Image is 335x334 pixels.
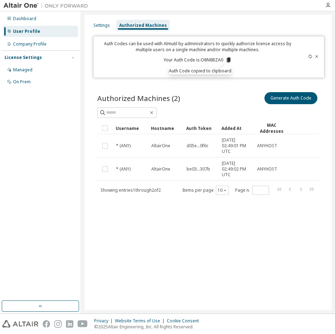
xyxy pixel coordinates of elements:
span: be03...307b [187,166,210,172]
div: MAC Addresses [257,122,286,134]
p: Expires in 18 seconds [98,67,298,73]
div: Managed [13,67,32,73]
div: Auth Code copied to clipboard [169,67,231,74]
img: youtube.svg [78,320,88,328]
p: Auth Codes can be used with Almutil by administrators to quickly authorize license access by mult... [98,41,298,53]
img: linkedin.svg [66,320,73,328]
button: Generate Auth Code [264,92,317,104]
p: Your Auth Code is: O8N8BZA0 [164,57,232,63]
span: ANYHOST [257,143,277,149]
span: AltairOne [151,143,170,149]
div: Website Terms of Use [115,318,167,324]
div: On Prem [13,79,31,85]
div: Auth Token [186,123,216,134]
div: Settings [93,23,110,28]
span: Authorized Machines (2) [97,93,180,103]
img: facebook.svg [43,320,50,328]
img: instagram.svg [54,320,62,328]
div: Company Profile [13,41,47,47]
span: [DATE] 02:49:01 PM UTC [222,137,251,154]
div: Authorized Machines [119,23,167,28]
img: altair_logo.svg [2,320,38,328]
span: [DATE] 02:49:02 PM UTC [222,161,251,178]
div: Username [116,123,145,134]
span: Showing entries 1 through 2 of 2 [100,187,161,193]
div: Added At [221,123,251,134]
span: * (ANY) [116,166,130,172]
span: * (ANY) [116,143,130,149]
div: Privacy [94,318,115,324]
span: Page n. [235,186,269,195]
span: AltairOne [151,166,170,172]
span: d05e...0f6c [187,143,208,149]
p: © 2025 Altair Engineering, Inc. All Rights Reserved. [94,324,203,330]
span: Items per page [182,186,229,195]
div: Cookie Consent [167,318,203,324]
div: Hostname [151,123,181,134]
div: License Settings [5,55,42,60]
div: Dashboard [13,16,36,22]
span: ANYHOST [257,166,277,172]
button: 10 [218,187,227,193]
div: User Profile [13,29,40,34]
img: Altair One [4,2,92,9]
